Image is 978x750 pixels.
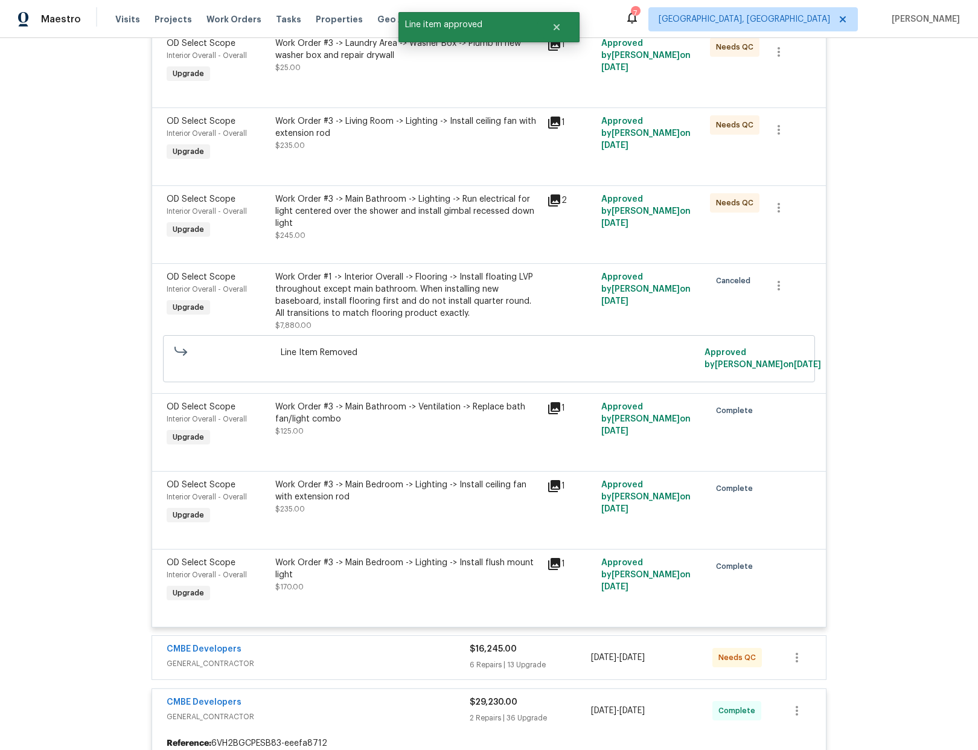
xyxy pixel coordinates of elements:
span: [GEOGRAPHIC_DATA], [GEOGRAPHIC_DATA] [659,13,830,25]
div: Work Order #3 -> Laundry Area -> Washer Box -> Plumb in new washer box and repair drywall [275,37,540,62]
div: Work Order #1 -> Interior Overall -> Flooring -> Install floating LVP throughout except main bath... [275,271,540,319]
span: Upgrade [168,587,209,599]
span: [DATE] [601,505,628,513]
span: Needs QC [718,652,761,664]
span: Upgrade [168,223,209,236]
span: Complete [716,482,758,495]
span: Visits [115,13,140,25]
span: Approved by [PERSON_NAME] on [601,273,691,306]
span: [DATE] [601,297,628,306]
span: [DATE] [591,707,616,715]
span: Line Item Removed [281,347,698,359]
span: OD Select Scope [167,559,235,567]
div: Work Order #3 -> Main Bedroom -> Lighting -> Install ceiling fan with extension rod [275,479,540,503]
span: OD Select Scope [167,273,235,281]
span: Approved by [PERSON_NAME] on [705,348,821,369]
a: CMBE Developers [167,698,241,707]
span: Approved by [PERSON_NAME] on [601,39,691,72]
span: [DATE] [601,427,628,435]
div: Work Order #3 -> Main Bathroom -> Lighting -> Run electrical for light centered over the shower a... [275,193,540,229]
b: Reference: [167,737,211,749]
div: Work Order #3 -> Living Room -> Lighting -> Install ceiling fan with extension rod [275,115,540,139]
div: Work Order #3 -> Main Bathroom -> Ventilation -> Replace bath fan/light combo [275,401,540,425]
span: Upgrade [168,509,209,521]
div: 2 Repairs | 36 Upgrade [470,712,591,724]
div: 7 [631,7,639,19]
span: Maestro [41,13,81,25]
span: OD Select Scope [167,195,235,204]
span: Interior Overall - Overall [167,52,247,59]
span: $245.00 [275,232,305,239]
span: [DATE] [601,583,628,591]
span: Work Orders [206,13,261,25]
div: 1 [547,401,594,415]
span: [DATE] [601,219,628,228]
span: Approved by [PERSON_NAME] on [601,117,691,150]
span: Approved by [PERSON_NAME] on [601,195,691,228]
span: Interior Overall - Overall [167,571,247,579]
span: [DATE] [601,63,628,72]
div: 1 [547,115,594,130]
span: $170.00 [275,583,304,591]
span: Line item approved [398,12,537,37]
span: $235.00 [275,505,305,513]
span: $235.00 [275,142,305,149]
span: Tasks [276,15,301,24]
span: Properties [316,13,363,25]
span: OD Select Scope [167,39,235,48]
span: Geo Assignments [377,13,456,25]
span: [DATE] [601,141,628,150]
span: Complete [716,405,758,417]
div: 1 [547,557,594,571]
span: Canceled [716,275,755,287]
span: $29,230.00 [470,698,517,707]
span: $125.00 [275,428,304,435]
span: OD Select Scope [167,481,235,489]
span: Complete [716,560,758,572]
div: Work Order #3 -> Main Bedroom -> Lighting -> Install flush mount light [275,557,540,581]
span: Needs QC [716,197,758,209]
span: $25.00 [275,64,301,71]
a: CMBE Developers [167,645,241,653]
span: [DATE] [619,707,645,715]
span: OD Select Scope [167,403,235,411]
span: Upgrade [168,431,209,443]
span: Interior Overall - Overall [167,415,247,423]
span: OD Select Scope [167,117,235,126]
span: Approved by [PERSON_NAME] on [601,403,691,435]
span: Interior Overall - Overall [167,493,247,501]
span: Needs QC [716,119,758,131]
span: GENERAL_CONTRACTOR [167,658,470,670]
span: Interior Overall - Overall [167,130,247,137]
span: Approved by [PERSON_NAME] on [601,481,691,513]
span: - [591,652,645,664]
div: 1 [547,37,594,52]
span: Interior Overall - Overall [167,286,247,293]
button: Close [537,15,577,39]
span: Upgrade [168,68,209,80]
span: Interior Overall - Overall [167,208,247,215]
span: GENERAL_CONTRACTOR [167,711,470,723]
div: 2 [547,193,594,208]
span: [DATE] [591,653,616,662]
span: - [591,705,645,717]
span: Upgrade [168,146,209,158]
span: Approved by [PERSON_NAME] on [601,559,691,591]
span: [DATE] [619,653,645,662]
div: 6 Repairs | 13 Upgrade [470,659,591,671]
span: [DATE] [794,361,821,369]
span: $7,880.00 [275,322,312,329]
div: 1 [547,479,594,493]
span: [PERSON_NAME] [887,13,960,25]
span: Projects [155,13,192,25]
span: $16,245.00 [470,645,517,653]
span: Needs QC [716,41,758,53]
span: Upgrade [168,301,209,313]
span: Complete [718,705,760,717]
